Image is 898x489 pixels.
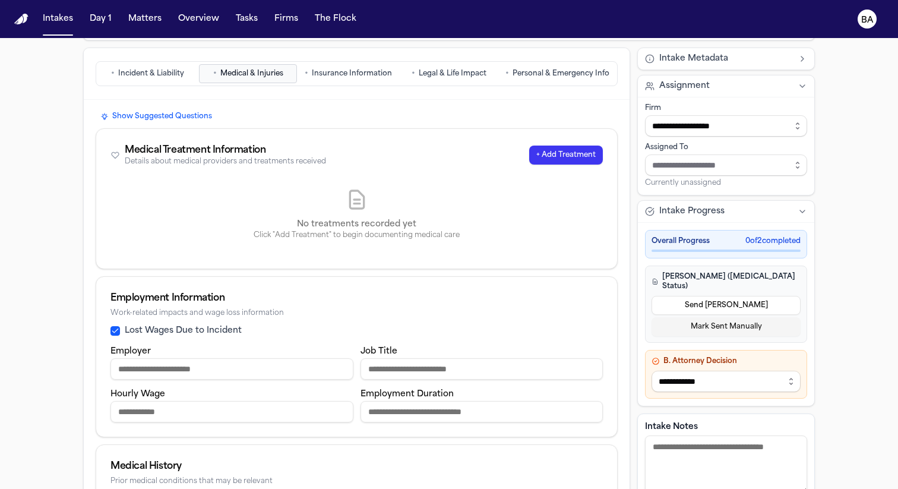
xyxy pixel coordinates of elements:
input: Assign to staff member [645,154,807,176]
span: • [505,68,509,80]
h4: [PERSON_NAME] ([MEDICAL_DATA] Status) [652,272,801,291]
span: Insurance Information [312,69,392,78]
span: Assignment [659,80,710,92]
span: • [412,68,415,80]
button: Go to Medical & Injuries [199,64,297,83]
p: No treatments recorded yet [110,219,603,231]
div: Medical History [110,459,603,474]
div: Medical Treatment Information [125,143,326,157]
label: Job Title [361,347,397,356]
img: Finch Logo [14,14,29,25]
span: Overall Progress [652,236,710,246]
button: Firms [270,8,303,30]
button: Go to Personal & Emergency Info [500,64,615,83]
button: Day 1 [85,8,116,30]
span: Intake Progress [659,206,725,217]
span: • [213,68,217,80]
button: Assignment [638,75,814,97]
input: Hourly wage [110,401,353,422]
label: Lost Wages Due to Incident [125,325,242,337]
label: Employment Duration [361,390,454,399]
button: Intakes [38,8,78,30]
button: Go to Legal & Life Impact [400,64,498,83]
div: Work-related impacts and wage loss information [110,309,603,318]
div: Assigned To [645,143,807,152]
div: Details about medical providers and treatments received [125,157,326,166]
span: • [111,68,115,80]
input: Job title [361,358,603,380]
p: Click "Add Treatment" to begin documenting medical care [110,231,603,240]
button: Overview [173,8,224,30]
button: Send [PERSON_NAME] [652,296,801,315]
button: + Add Treatment [529,146,603,165]
button: Matters [124,8,166,30]
button: Show Suggested Questions [96,109,217,124]
label: Hourly Wage [110,390,165,399]
input: Employer [110,358,353,380]
input: Select firm [645,115,807,137]
span: Legal & Life Impact [419,69,486,78]
input: Employment duration [361,401,603,422]
div: Prior medical conditions that may be relevant [110,477,603,486]
button: Go to Insurance Information [299,64,397,83]
span: Currently unassigned [645,178,721,188]
div: Employment Information [110,291,603,305]
button: The Flock [310,8,361,30]
h4: B. Attorney Decision [652,357,801,366]
span: Personal & Emergency Info [513,69,609,78]
div: Firm [645,103,807,113]
span: Incident & Liability [118,69,184,78]
button: Mark Sent Manually [652,317,801,336]
label: Intake Notes [645,421,807,433]
span: Intake Metadata [659,53,728,65]
span: • [305,68,308,80]
a: Home [14,14,29,25]
button: Tasks [231,8,263,30]
button: Go to Incident & Liability [99,64,197,83]
label: Employer [110,347,151,356]
button: Intake Progress [638,201,814,222]
span: 0 of 2 completed [745,236,801,246]
button: Intake Metadata [638,48,814,70]
span: Medical & Injuries [220,69,283,78]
